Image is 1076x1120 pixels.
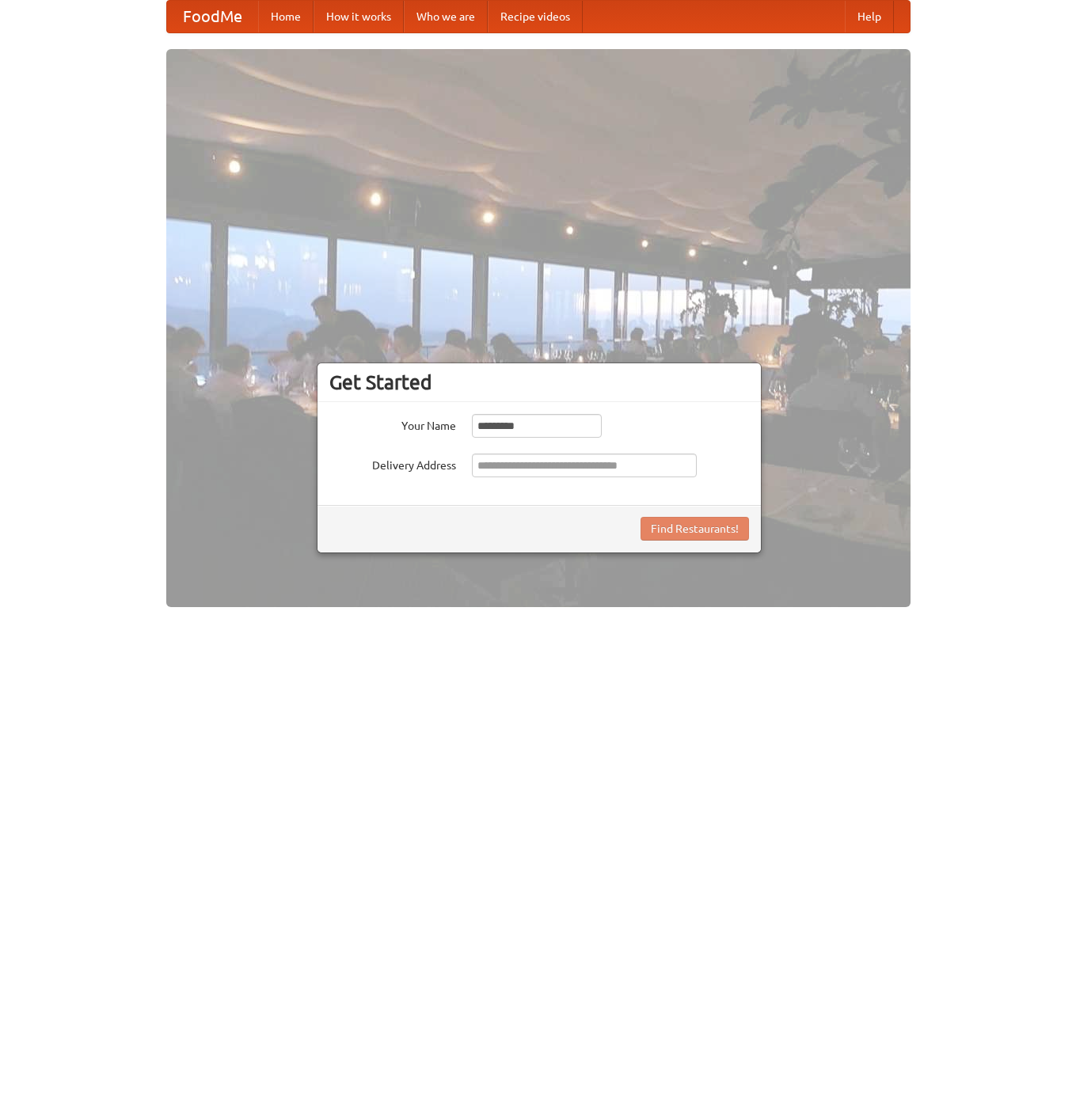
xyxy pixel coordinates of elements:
[167,1,258,32] a: FoodMe
[314,1,404,32] a: How it works
[329,454,456,473] label: Delivery Address
[641,517,749,541] button: Find Restaurants!
[404,1,488,32] a: Who we are
[488,1,583,32] a: Recipe videos
[329,414,456,434] label: Your Name
[329,370,749,394] h3: Get Started
[845,1,894,32] a: Help
[258,1,314,32] a: Home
